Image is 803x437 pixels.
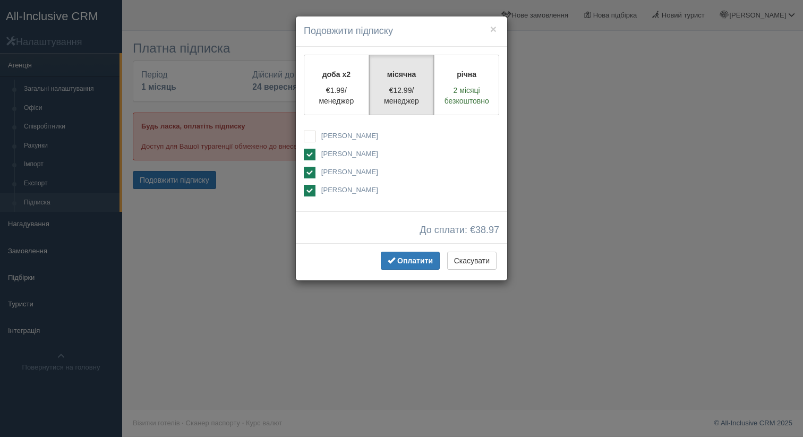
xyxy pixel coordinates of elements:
[441,69,492,80] p: річна
[420,225,499,236] span: До сплати: €
[311,69,362,80] p: доба x2
[490,23,497,35] button: ×
[311,85,362,106] p: €1.99/менеджер
[441,85,492,106] p: 2 місяці безкоштовно
[376,69,428,80] p: місячна
[321,168,378,176] span: [PERSON_NAME]
[321,150,378,158] span: [PERSON_NAME]
[397,256,433,265] span: Оплатити
[381,252,440,270] button: Оплатити
[475,225,499,235] span: 38.97
[321,186,378,194] span: [PERSON_NAME]
[376,85,428,106] p: €12.99/менеджер
[447,252,497,270] button: Скасувати
[304,24,499,38] h4: Подовжити підписку
[321,132,378,140] span: [PERSON_NAME]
